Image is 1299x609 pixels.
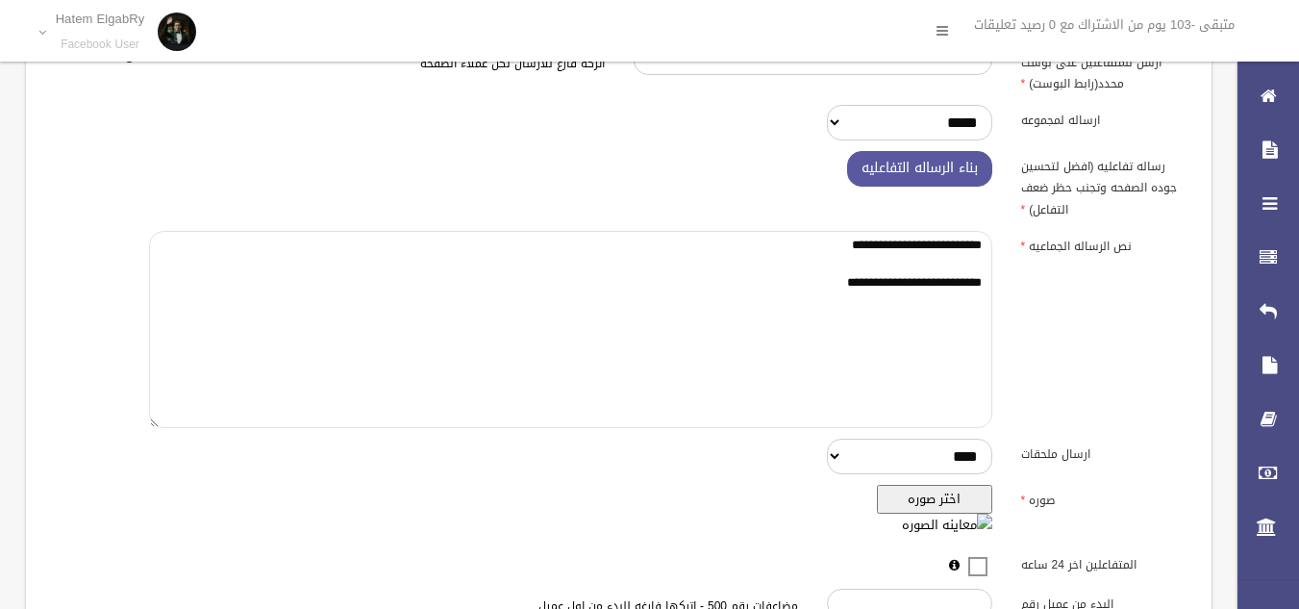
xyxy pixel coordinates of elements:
[1007,105,1201,132] label: ارساله لمجموعه
[902,514,992,537] img: معاينه الصوره
[1007,548,1201,575] label: المتفاعلين اخر 24 ساعه
[1007,485,1201,512] label: صوره
[847,151,992,187] button: بناء الرساله التفاعليه
[1007,151,1201,220] label: رساله تفاعليه (افضل لتحسين جوده الصفحه وتجنب حظر ضعف التفاعل)
[56,38,145,52] small: Facebook User
[1007,439,1201,466] label: ارسال ملحقات
[56,12,145,26] p: Hatem ElgabRy
[877,485,992,514] button: اختر صوره
[1007,231,1201,258] label: نص الرساله الجماعيه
